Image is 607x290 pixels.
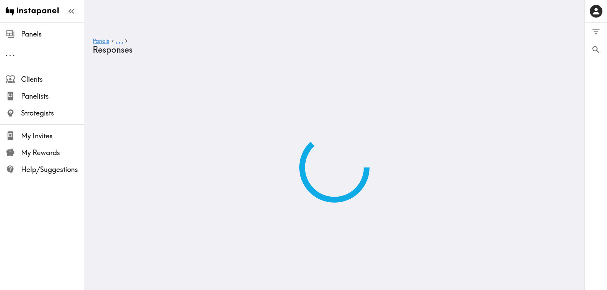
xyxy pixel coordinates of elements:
button: Filter Responses [585,23,607,41]
button: Search [585,41,607,59]
span: . [13,49,15,58]
span: Panelists [21,91,84,101]
span: . [6,49,8,58]
span: . [9,49,11,58]
span: Panels [21,29,84,39]
span: Clients [21,74,84,84]
span: . [116,37,117,44]
span: My Invites [21,131,84,141]
span: . [122,37,123,44]
span: Filter Responses [591,27,601,37]
span: My Rewards [21,148,84,158]
a: ... [116,38,123,45]
span: Help/Suggestions [21,165,84,174]
span: Search [591,45,601,54]
h4: Responses [93,45,570,55]
span: Strategists [21,108,84,118]
a: Panels [93,38,109,45]
span: . [119,37,120,44]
